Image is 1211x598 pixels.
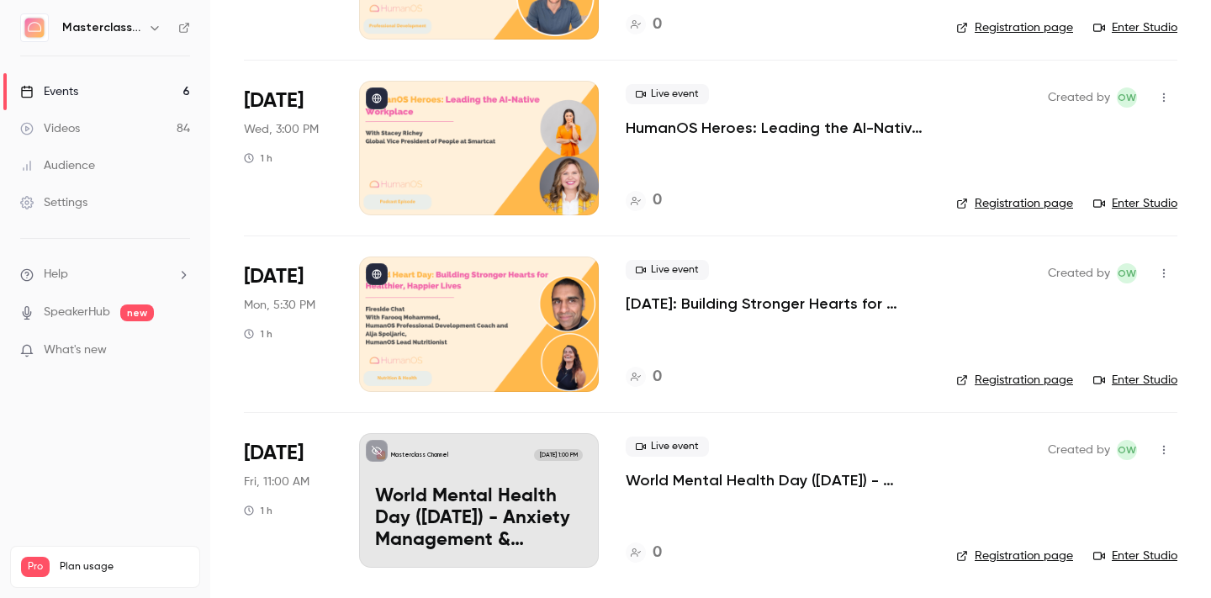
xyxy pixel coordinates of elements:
[20,266,190,283] li: help-dropdown-opener
[653,366,662,389] h4: 0
[1048,263,1110,283] span: Created by
[244,297,315,314] span: Mon, 5:30 PM
[956,548,1073,564] a: Registration page
[244,474,309,490] span: Fri, 11:00 AM
[653,189,662,212] h4: 0
[1048,87,1110,108] span: Created by
[653,13,662,36] h4: 0
[359,433,599,568] a: World Mental Health Day (Oct 10) - Anxiety Management & ResilienceMasterclass Channel[DATE] 1:00 ...
[626,260,709,280] span: Live event
[534,449,582,461] span: [DATE] 1:00 PM
[44,266,68,283] span: Help
[626,437,709,457] span: Live event
[44,341,107,359] span: What's new
[1117,87,1137,108] span: Olivia Wynne
[626,13,662,36] a: 0
[62,19,141,36] h6: Masterclass Channel
[20,157,95,174] div: Audience
[44,304,110,321] a: SpeakerHub
[60,560,189,574] span: Plan usage
[1118,87,1136,108] span: OW
[653,542,662,564] h4: 0
[244,151,272,165] div: 1 h
[626,470,929,490] a: World Mental Health Day ([DATE]) - Anxiety Management & Resilience
[244,87,304,114] span: [DATE]
[1093,19,1177,36] a: Enter Studio
[956,372,1073,389] a: Registration page
[626,366,662,389] a: 0
[244,81,332,215] div: Sep 24 Wed, 3:00 PM (Europe/London)
[244,504,272,517] div: 1 h
[626,84,709,104] span: Live event
[375,486,583,551] p: World Mental Health Day ([DATE]) - Anxiety Management & Resilience
[244,121,319,138] span: Wed, 3:00 PM
[170,343,190,358] iframe: Noticeable Trigger
[244,327,272,341] div: 1 h
[626,542,662,564] a: 0
[1117,440,1137,460] span: Olivia Wynne
[626,189,662,212] a: 0
[626,118,929,138] a: HumanOS Heroes: Leading the AI-Native Workplace
[244,440,304,467] span: [DATE]
[1048,440,1110,460] span: Created by
[244,263,304,290] span: [DATE]
[956,19,1073,36] a: Registration page
[1093,548,1177,564] a: Enter Studio
[21,557,50,577] span: Pro
[1093,195,1177,212] a: Enter Studio
[1093,372,1177,389] a: Enter Studio
[956,195,1073,212] a: Registration page
[626,294,929,314] a: [DATE]: Building Stronger Hearts for Healthier, Happier Lives
[20,194,87,211] div: Settings
[20,120,80,137] div: Videos
[244,433,332,568] div: Oct 10 Fri, 11:00 AM (Europe/London)
[244,257,332,391] div: Sep 29 Mon, 5:30 PM (Europe/London)
[391,451,448,459] p: Masterclass Channel
[120,304,154,321] span: new
[1118,440,1136,460] span: OW
[1117,263,1137,283] span: Olivia Wynne
[1118,263,1136,283] span: OW
[21,14,48,41] img: Masterclass Channel
[20,83,78,100] div: Events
